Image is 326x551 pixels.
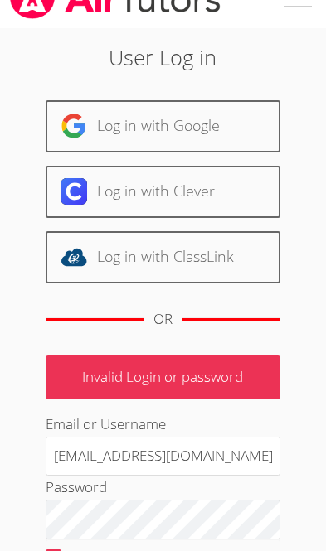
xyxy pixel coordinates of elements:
p: Invalid Login or password [46,355,280,399]
label: Password [46,477,107,496]
h2: User Log in [46,41,280,73]
img: clever-logo-6eab21bc6e7a338710f1a6ff85c0baf02591cd810cc4098c63d3a4b26e2feb20.svg [61,178,87,205]
label: Email or Username [46,414,166,433]
img: classlink-logo-d6bb404cc1216ec64c9a2012d9dc4662098be43eaf13dc465df04b49fa7ab582.svg [61,244,87,270]
img: google-logo-50288ca7cdecda66e5e0955fdab243c47b7ad437acaf1139b6f446037453330a.svg [61,113,87,139]
div: OR [153,307,173,331]
a: Log in with ClassLink [46,231,280,283]
a: Log in with Google [46,100,280,152]
a: Log in with Clever [46,166,280,218]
